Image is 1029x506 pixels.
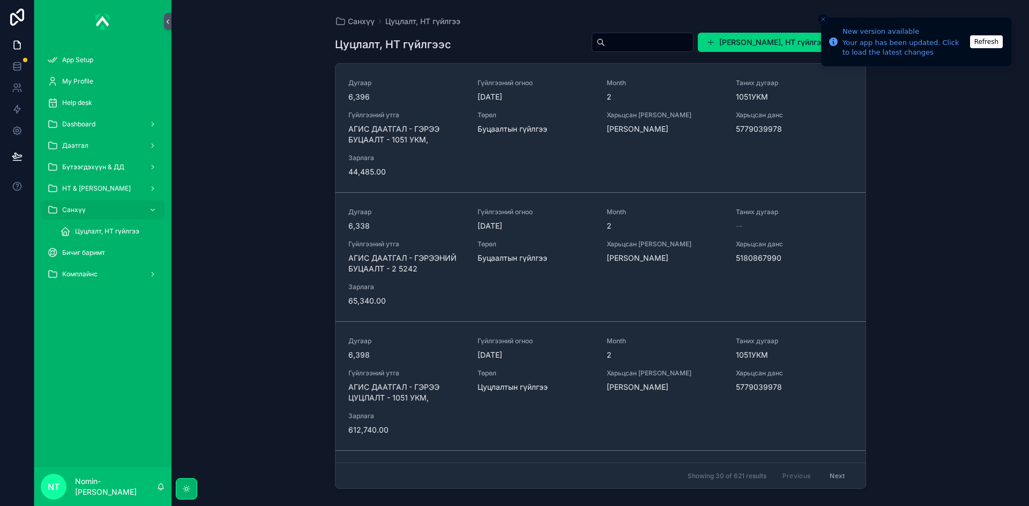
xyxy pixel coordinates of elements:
[41,93,165,112] a: Help desk
[842,38,967,57] div: Your app has been updated. Click to load the latest changes
[62,99,92,107] span: Help desk
[478,208,594,216] span: Гүйлгээний огноо
[62,270,98,278] span: Комплайнс
[736,350,852,360] span: 1051УКМ
[348,111,465,119] span: Гүйлгээний утга
[607,208,723,216] span: Month
[607,240,723,248] span: Харьцсан [PERSON_NAME]
[348,425,465,435] span: 612,740.00
[348,253,465,274] span: АГИС ДААТГАЛ - ГЭРЭЭНИЙ БУЦААЛТ - 2 5242
[41,179,165,198] a: НТ & [PERSON_NAME]
[607,253,723,263] span: [PERSON_NAME]
[736,221,742,231] span: --
[478,111,594,119] span: Төрөл
[348,208,465,216] span: Дугаар
[348,412,465,420] span: Зарлага
[478,92,594,102] span: [DATE]
[348,369,465,377] span: Гүйлгээний утга
[335,193,866,322] a: Дугаар6,338Гүйлгээний огноо[DATE]Month2Таних дугаар--Гүйлгээний утгаАГИС ДААТГАЛ - ГЭРЭЭНИЙ БУЦАА...
[41,50,165,70] a: App Setup
[54,222,165,241] a: Цуцлалт, НТ гүйлгээ
[41,265,165,284] a: Комплайнс
[348,167,465,177] span: 44,485.00
[478,337,594,345] span: Гүйлгээний огноо
[335,37,451,52] h1: Цуцлалт, НТ гүйлгээс
[607,369,723,377] span: Харьцсан [PERSON_NAME]
[607,92,723,102] span: 2
[607,79,723,87] span: Month
[34,43,171,298] div: scrollable content
[970,35,1003,48] button: Refresh
[75,476,156,497] p: Nomin-[PERSON_NAME]
[348,79,465,87] span: Дугаар
[62,184,131,193] span: НТ & [PERSON_NAME]
[348,124,465,145] span: АГИС ДААТГАЛ - ГЭРЭЭ БУЦААЛТ - 1051 УКМ,
[62,248,105,257] span: Бичиг баримт
[736,111,852,119] span: Харьцсан данс
[607,124,723,134] span: [PERSON_NAME]
[736,208,852,216] span: Таних дугаар
[348,240,465,248] span: Гүйлгээний утга
[478,240,594,248] span: Төрөл
[335,64,866,193] a: Дугаар6,396Гүйлгээний огноо[DATE]Month2Таних дугаар1051УКМГүйлгээний утгаАГИС ДААТГАЛ - ГЭРЭЭ БУЦ...
[822,467,852,484] button: Next
[478,350,594,360] span: [DATE]
[688,472,766,480] span: Showing 30 of 621 results
[478,79,594,87] span: Гүйлгээний огноо
[41,243,165,262] a: Бичиг баримт
[607,111,723,119] span: Харьцсан [PERSON_NAME]
[348,16,375,27] span: Санхүү
[41,136,165,155] a: Даатгал
[41,72,165,91] a: My Profile
[736,382,852,392] span: 5779039978
[736,79,852,87] span: Таних дугаар
[607,337,723,345] span: Month
[348,283,465,291] span: Зарлага
[818,14,829,25] button: Close toast
[348,92,465,102] span: 6,396
[348,154,465,162] span: Зарлага
[607,221,723,231] span: 2
[348,337,465,345] span: Дугаар
[41,200,165,220] a: Санхүү
[385,16,460,27] a: Цуцлалт, НТ гүйлгээ
[62,120,95,129] span: Dashboard
[348,382,465,403] span: АГИС ДААТГАЛ - ГЭРЭЭ ЦУЦЛАЛТ - 1051 УКМ,
[335,16,375,27] a: Санхүү
[348,350,465,360] span: 6,398
[348,296,465,306] span: 65,340.00
[607,350,723,360] span: 2
[95,13,110,30] img: App logo
[736,124,852,134] span: 5779039978
[736,337,852,345] span: Таних дугаар
[348,221,465,231] span: 6,338
[478,382,594,392] span: Цуцлалтын гүйлгээ
[736,92,852,102] span: 1051УКМ
[48,480,59,493] span: NT
[478,253,594,263] span: Буцаалтын гүйлгээ
[75,227,139,236] span: Цуцлалт, НТ гүйлгээ
[62,77,93,86] span: My Profile
[607,382,723,392] span: [PERSON_NAME]
[335,322,866,451] a: Дугаар6,398Гүйлгээний огноо[DATE]Month2Таних дугаар1051УКМГүйлгээний утгаАГИС ДААТГАЛ - ГЭРЭЭ ЦУЦ...
[478,124,594,134] span: Буцаалтын гүйлгээ
[41,115,165,134] a: Dashboard
[842,26,967,37] div: New version available
[62,56,93,64] span: App Setup
[41,157,165,177] a: Бүтээгдэхүүн & ДД
[698,33,866,52] button: [PERSON_NAME], НТ гүйлгээ оруулах
[62,206,86,214] span: Санхүү
[62,163,124,171] span: Бүтээгдэхүүн & ДД
[478,221,594,231] span: [DATE]
[478,369,594,377] span: Төрөл
[736,369,852,377] span: Харьцсан данс
[736,253,852,263] span: 5180867990
[62,141,88,150] span: Даатгал
[736,240,852,248] span: Харьцсан данс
